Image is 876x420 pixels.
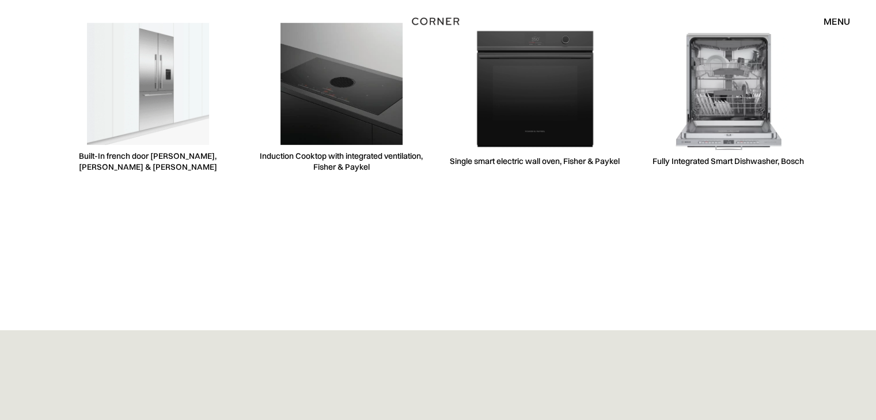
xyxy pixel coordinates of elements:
[58,151,238,173] div: Built-In french door [PERSON_NAME], [PERSON_NAME] & [PERSON_NAME]
[653,156,804,167] div: Fully Integrated Smart Dishwasher, Bosch
[812,12,850,31] div: menu
[824,17,850,26] div: menu
[252,151,431,173] div: Induction Cooktop with integrated ventilation, Fisher & Paykel
[407,14,470,29] a: home
[450,156,620,167] div: Single smart electric wall oven, Fisher & Paykel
